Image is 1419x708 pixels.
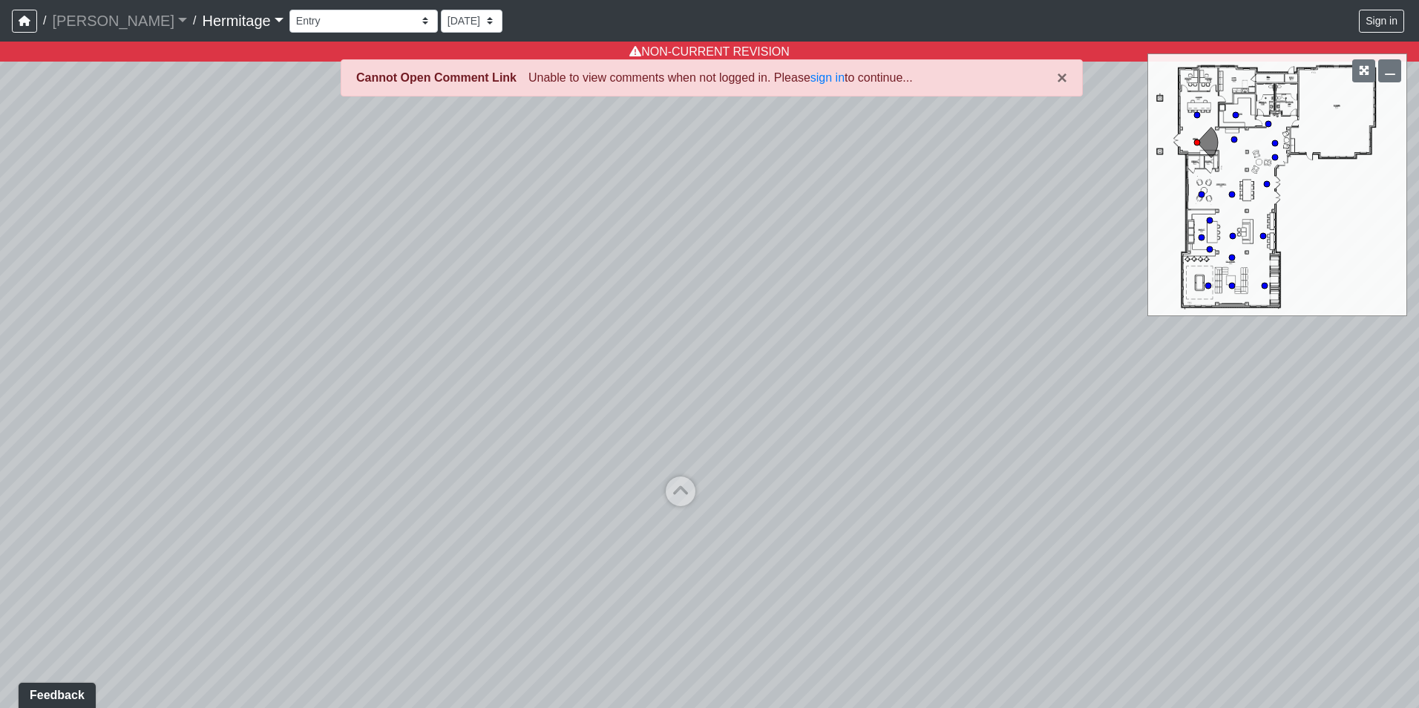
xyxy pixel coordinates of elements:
iframe: Ybug feedback widget [11,678,99,708]
strong: Cannot Open Comment Link [356,71,517,84]
a: sign in [810,71,845,84]
button: × [1057,69,1067,87]
a: [PERSON_NAME] [52,6,187,36]
button: Sign in [1359,10,1404,33]
a: Hermitage [202,6,283,36]
span: / [37,6,52,36]
a: NON-CURRENT REVISION [629,45,790,58]
span: / [187,6,202,36]
div: Unable to view comments when not logged in. Please to continue... [341,59,1083,96]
